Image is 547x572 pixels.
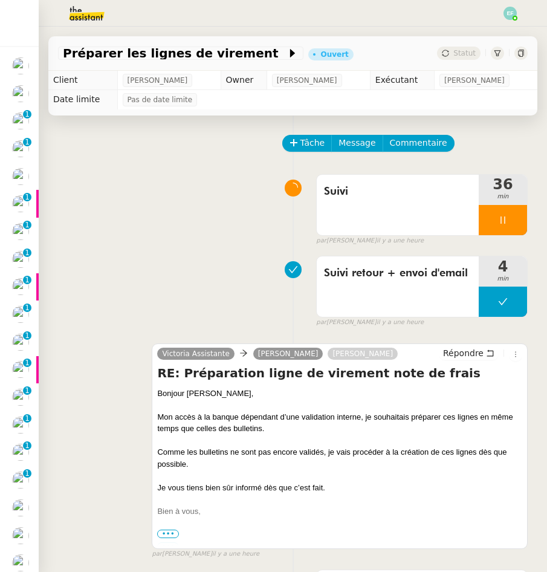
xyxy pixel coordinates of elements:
[25,193,30,204] p: 1
[503,7,517,20] img: svg
[443,347,484,359] span: Répondre
[253,348,323,359] a: [PERSON_NAME]
[12,334,29,351] img: users%2FSg6jQljroSUGpSfKFUOPmUmNaZ23%2Favatar%2FUntitled.png
[324,264,471,282] span: Suivi retour + envoi d'email
[12,251,29,268] img: users%2FSg6jQljroSUGpSfKFUOPmUmNaZ23%2Favatar%2FUntitled.png
[212,549,259,559] span: il y a une heure
[157,505,522,518] div: Bien à vous,
[23,441,31,450] nz-badge-sup: 1
[12,168,29,185] img: users%2FSg6jQljroSUGpSfKFUOPmUmNaZ23%2Favatar%2FUntitled.png
[300,136,325,150] span: Tâche
[23,414,31,423] nz-badge-sup: 1
[23,193,31,201] nz-badge-sup: 1
[316,236,326,246] span: par
[25,138,30,149] p: 1
[12,444,29,461] img: users%2FSg6jQljroSUGpSfKFUOPmUmNaZ23%2Favatar%2FUntitled.png
[23,386,31,395] nz-badge-sup: 1
[377,317,424,328] span: il y a une heure
[12,57,29,74] img: users%2FlEKjZHdPaYMNgwXp1mLJZ8r8UFs1%2Favatar%2F1e03ee85-bb59-4f48-8ffa-f076c2e8c285
[12,417,29,434] img: users%2FSg6jQljroSUGpSfKFUOPmUmNaZ23%2Favatar%2FUntitled.png
[12,195,29,212] img: users%2FSg6jQljroSUGpSfKFUOPmUmNaZ23%2Favatar%2FUntitled.png
[25,441,30,452] p: 1
[152,549,259,559] small: [PERSON_NAME]
[25,386,30,397] p: 1
[23,469,31,478] nz-badge-sup: 1
[444,74,505,86] span: [PERSON_NAME]
[479,192,527,202] span: min
[25,304,30,314] p: 1
[282,135,332,152] button: Tâche
[48,71,117,90] td: Client
[152,549,162,559] span: par
[25,331,30,342] p: 1
[25,276,30,287] p: 1
[12,112,29,129] img: users%2FSg6jQljroSUGpSfKFUOPmUmNaZ23%2Favatar%2FUntitled.png
[12,306,29,323] img: users%2FSg6jQljroSUGpSfKFUOPmUmNaZ23%2Favatar%2FUntitled.png
[63,47,286,59] span: Préparer les lignes de virement
[479,177,527,192] span: 36
[25,359,30,369] p: 1
[23,221,31,229] nz-badge-sup: 1
[370,71,434,90] td: Exécutant
[25,249,30,259] p: 1
[12,140,29,157] img: users%2FSg6jQljroSUGpSfKFUOPmUmNaZ23%2Favatar%2FUntitled.png
[23,331,31,340] nz-badge-sup: 1
[23,249,31,257] nz-badge-sup: 1
[25,414,30,425] p: 1
[157,365,522,382] h4: RE: Préparation ligne de virement note de frais
[12,278,29,295] img: users%2FSg6jQljroSUGpSfKFUOPmUmNaZ23%2Favatar%2FUntitled.png
[23,304,31,312] nz-badge-sup: 1
[48,90,117,109] td: Date limite
[157,530,179,538] span: •••
[157,542,179,551] label: •••
[277,74,337,86] span: [PERSON_NAME]
[157,482,522,494] div: Je vous tiens bien sûr informé dès que c’est fait.
[479,274,527,284] span: min
[128,74,188,86] span: [PERSON_NAME]
[12,223,29,240] img: users%2FME7CwGhkVpexbSaUxoFyX6OhGQk2%2Favatar%2Fe146a5d2-1708-490f-af4b-78e736222863
[439,346,499,360] button: Répondre
[324,183,471,201] span: Suivi
[12,499,29,516] img: users%2FSg6jQljroSUGpSfKFUOPmUmNaZ23%2Favatar%2FUntitled.png
[25,221,30,232] p: 1
[157,411,522,435] div: Mon accès à la banque dépendant d’une validation interne, je souhaitais préparer ces lignes en mê...
[316,317,424,328] small: [PERSON_NAME]
[316,317,326,328] span: par
[23,276,31,284] nz-badge-sup: 1
[377,236,424,246] span: il y a une heure
[157,348,234,359] a: Victoria Assistante
[316,236,424,246] small: [PERSON_NAME]
[23,359,31,367] nz-badge-sup: 1
[12,554,29,571] img: users%2FSg6jQljroSUGpSfKFUOPmUmNaZ23%2Favatar%2FUntitled.png
[320,51,348,58] div: Ouvert
[331,135,383,152] button: Message
[23,110,31,119] nz-badge-sup: 1
[383,135,455,152] button: Commentaire
[453,49,476,57] span: Statut
[25,110,30,121] p: 1
[157,446,522,470] div: Comme les bulletins ne sont pas encore validés, je vais procéder à la création de ces lignes dès ...
[128,94,193,106] span: Pas de date limite
[12,472,29,489] img: users%2FSg6jQljroSUGpSfKFUOPmUmNaZ23%2Favatar%2FUntitled.png
[479,259,527,274] span: 4
[12,527,29,544] img: users%2FSg6jQljroSUGpSfKFUOPmUmNaZ23%2Favatar%2FUntitled.png
[221,71,267,90] td: Owner
[25,469,30,480] p: 1
[338,136,375,150] span: Message
[12,85,29,102] img: users%2FSg6jQljroSUGpSfKFUOPmUmNaZ23%2Favatar%2FUntitled.png
[23,138,31,146] nz-badge-sup: 1
[12,389,29,406] img: users%2FSg6jQljroSUGpSfKFUOPmUmNaZ23%2Favatar%2FUntitled.png
[157,388,522,400] div: Bonjour [PERSON_NAME],
[390,136,447,150] span: Commentaire
[12,361,29,378] img: users%2FSg6jQljroSUGpSfKFUOPmUmNaZ23%2Favatar%2FUntitled.png
[328,348,398,359] a: [PERSON_NAME]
